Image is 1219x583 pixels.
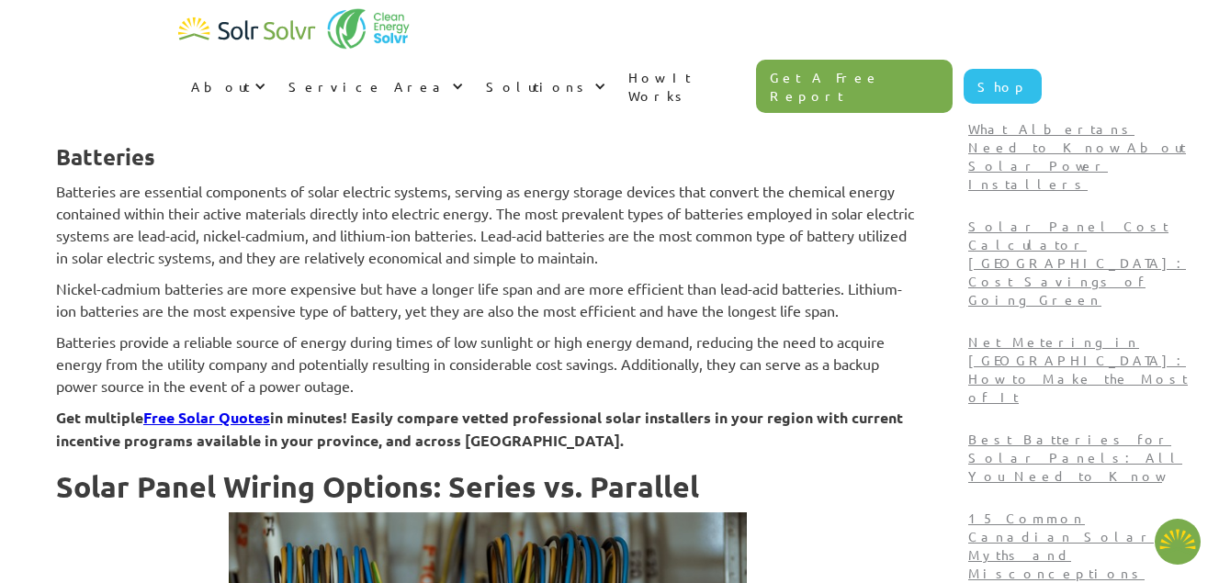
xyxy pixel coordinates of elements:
div: Service Area [288,77,447,95]
a: Get A Free Report [756,60,953,113]
a: How It Works [615,50,757,123]
p: Solar Panel Cost Calculator [GEOGRAPHIC_DATA]: Cost Savings of Going Green [968,217,1193,308]
a: Shop [964,69,1042,104]
a: Net Metering in [GEOGRAPHIC_DATA]: How to Make the Most of It [961,325,1201,422]
a: Free Solar Quotes [143,408,270,426]
button: Open chatbot widget [1155,519,1201,565]
div: Solutions [486,77,590,95]
div: Solutions [473,59,615,114]
a: Best Batteries for Solar Panels: All You Need to Know [961,422,1201,501]
a: Solar Panel Cost Calculator [GEOGRAPHIC_DATA]: Cost Savings of Going Green [961,209,1201,325]
div: Service Area [276,59,473,114]
a: What Albertans Need to Know About Solar Power Installers [961,112,1201,209]
p: Nickel-cadmium batteries are more expensive but have a longer life span and are more efficient th... [56,277,920,321]
p: Batteries are essential components of solar electric systems, serving as energy storage devices t... [56,180,920,268]
p: Best Batteries for Solar Panels: All You Need to Know [968,430,1193,485]
strong: Free Solar Quotes [143,408,270,427]
p: 15 Common Canadian Solar Myths and Misconceptions [968,509,1193,582]
img: 1702586718.png [1155,519,1201,565]
p: Net Metering in [GEOGRAPHIC_DATA]: How to Make the Most of It [968,332,1193,406]
p: Batteries provide a reliable source of energy during times of low sunlight or high energy demand,... [56,331,920,397]
p: What Albertans Need to Know About Solar Power Installers [968,119,1193,193]
strong: Get multiple [56,408,143,427]
div: About [178,59,276,114]
strong: Batteries [56,142,155,171]
strong: Solar Panel Wiring Options: Series vs. Parallel [56,468,699,505]
div: About [191,77,250,95]
strong: in minutes! Easily compare vetted professional solar installers in your region with current incen... [56,408,903,450]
